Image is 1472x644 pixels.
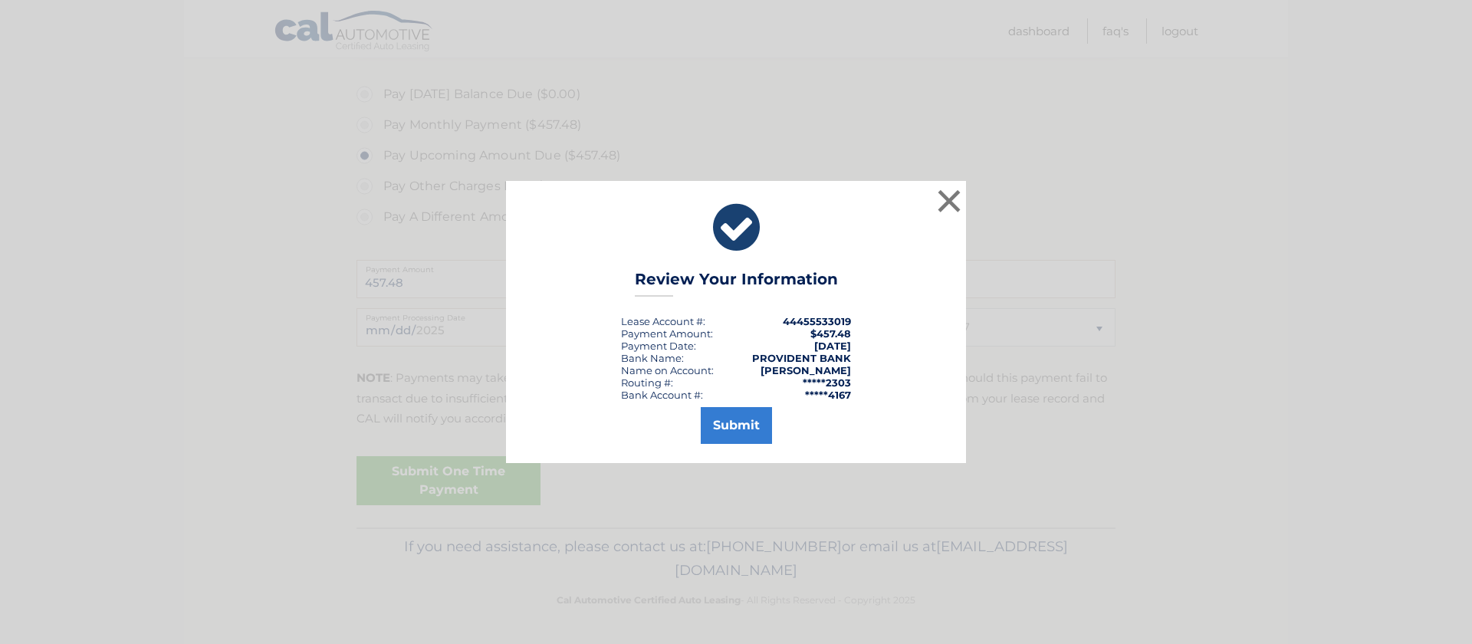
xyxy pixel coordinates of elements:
[621,315,705,327] div: Lease Account #:
[621,376,673,389] div: Routing #:
[621,340,696,352] div: :
[934,186,964,216] button: ×
[810,327,851,340] span: $457.48
[621,364,714,376] div: Name on Account:
[621,327,713,340] div: Payment Amount:
[783,315,851,327] strong: 44455533019
[761,364,851,376] strong: [PERSON_NAME]
[701,407,772,444] button: Submit
[621,340,694,352] span: Payment Date
[814,340,851,352] span: [DATE]
[752,352,851,364] strong: PROVIDENT BANK
[621,352,684,364] div: Bank Name:
[621,389,703,401] div: Bank Account #:
[635,270,838,297] h3: Review Your Information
